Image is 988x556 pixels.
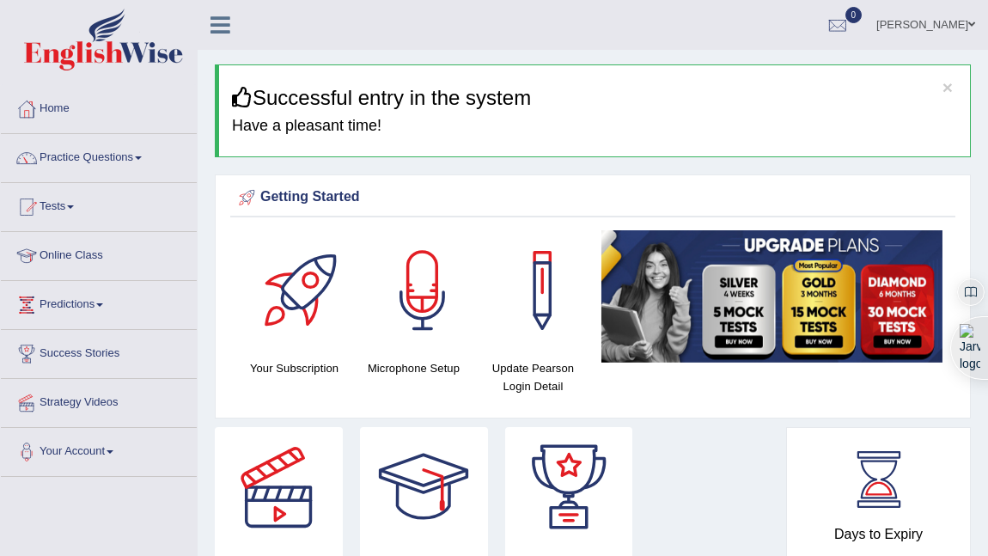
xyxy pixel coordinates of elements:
[806,527,951,542] h4: Days to Expiry
[235,185,951,211] div: Getting Started
[1,85,197,128] a: Home
[232,118,957,135] h4: Have a pleasant time!
[1,232,197,275] a: Online Class
[1,379,197,422] a: Strategy Videos
[601,230,942,363] img: small5.jpg
[243,359,345,377] h4: Your Subscription
[942,78,953,96] button: ×
[1,281,197,324] a: Predictions
[845,7,863,23] span: 0
[1,428,197,471] a: Your Account
[1,330,197,373] a: Success Stories
[363,359,465,377] h4: Microphone Setup
[232,87,957,109] h3: Successful entry in the system
[1,183,197,226] a: Tests
[482,359,584,395] h4: Update Pearson Login Detail
[1,134,197,177] a: Practice Questions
